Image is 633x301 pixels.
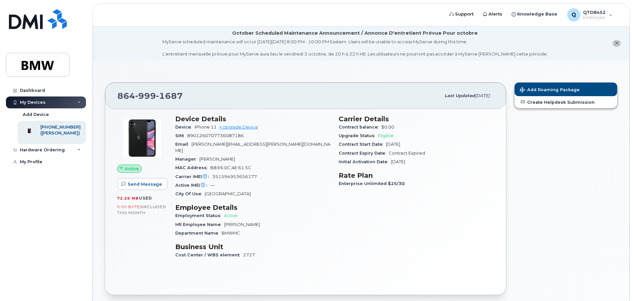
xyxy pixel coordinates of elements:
span: iPhone 11 [194,125,217,130]
span: Manager [175,157,199,162]
button: Add Roaming Package [515,83,617,96]
span: MAC Address [175,165,210,170]
span: Initial Activation Date [339,159,391,164]
span: Active [125,166,139,172]
span: Send Message [128,181,162,187]
span: 2727 [243,252,255,257]
span: [PERSON_NAME] [224,222,260,227]
span: used [139,196,152,201]
span: [GEOGRAPHIC_DATA] [205,191,251,196]
span: Active IMEI [175,183,210,188]
h3: Employee Details [175,204,331,211]
button: Send Message [117,178,168,190]
h3: Rate Plan [339,171,494,179]
span: Department Name [175,231,222,236]
span: included this month [117,204,166,215]
span: HR Employee Name [175,222,224,227]
span: Cost Center / WBS element [175,252,243,257]
img: iPhone_11.jpg [122,118,162,158]
span: [DATE] [475,93,490,98]
span: 1687 [156,91,183,101]
span: [DATE] [391,159,405,164]
span: Contract Expiry Date [339,151,389,156]
span: 0.00 Bytes [117,205,142,209]
span: 864 [117,91,183,101]
span: Contract balance [339,125,381,130]
span: 72.26 MB [117,196,139,201]
span: Eligible [378,133,394,138]
span: City Of Use [175,191,205,196]
span: [DATE] [386,142,400,147]
span: 999 [135,91,156,101]
span: Carrier IMEI [175,174,212,179]
span: [PERSON_NAME][EMAIL_ADDRESS][PERSON_NAME][DOMAIN_NAME] [175,142,330,153]
span: 351594953656177 [212,174,257,179]
span: Last updated [444,93,475,98]
a: + Upgrade Device [219,125,258,130]
span: Active [224,213,237,218]
span: Device [175,125,194,130]
button: close notification [612,40,621,47]
span: Employment Status [175,213,224,218]
span: — [210,183,215,188]
div: October Scheduled Maintenance Announcement / Annonce D'entretient Prévue Pour octobre [232,30,478,37]
span: BMWMC [222,231,240,236]
span: B8:E6:0C:AE:61:5C [210,165,251,170]
span: Contract Start Date [339,142,386,147]
div: MyServe scheduled maintenance will occur [DATE][DATE] 8:00 PM - 10:00 PM Eastern. Users will be u... [162,39,548,57]
span: $0.00 [381,125,394,130]
span: Add Roaming Package [520,87,580,94]
span: Upgrade Status [339,133,378,138]
span: SIM [175,133,187,138]
span: [PERSON_NAME] [199,157,235,162]
iframe: Messenger Launcher [604,272,628,296]
span: Enterprise Unlimited $25/30 [339,181,408,186]
h3: Business Unit [175,243,331,251]
h3: Device Details [175,115,331,123]
span: Contract Expired [389,151,425,156]
span: 8901260707736087186 [187,133,244,138]
span: Email [175,142,191,147]
h3: Carrier Details [339,115,494,123]
a: Create Helpdesk Submission [515,96,617,108]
